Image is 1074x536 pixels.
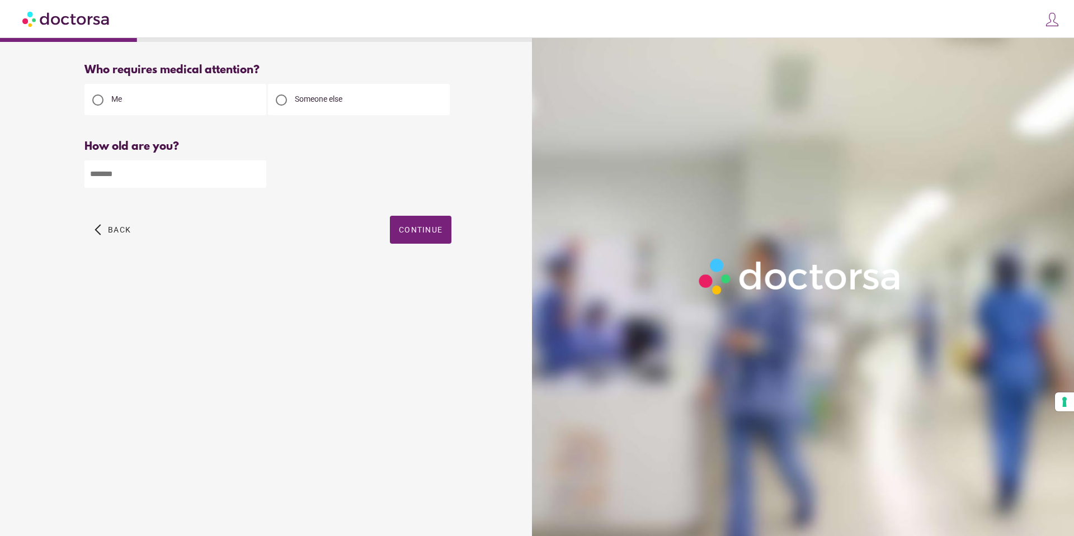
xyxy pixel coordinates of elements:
span: Someone else [295,94,342,103]
button: Your consent preferences for tracking technologies [1055,392,1074,411]
div: Who requires medical attention? [84,64,451,77]
img: Doctorsa.com [22,6,111,31]
span: Back [108,225,131,234]
button: Continue [390,216,451,244]
span: Continue [399,225,442,234]
img: Logo-Doctorsa-trans-White-partial-flat.png [693,253,908,301]
img: icons8-customer-100.png [1044,12,1060,27]
div: How old are you? [84,140,451,153]
button: arrow_back_ios Back [90,216,135,244]
span: Me [111,94,122,103]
